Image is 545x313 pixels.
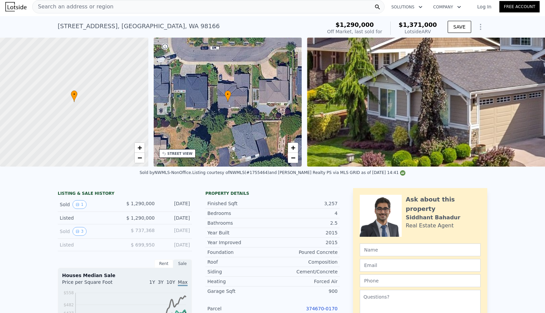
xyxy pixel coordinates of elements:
[448,21,471,33] button: SAVE
[160,200,190,209] div: [DATE]
[160,227,190,236] div: [DATE]
[399,21,437,28] span: $1,371,000
[178,279,188,286] span: Max
[360,243,481,256] input: Name
[272,210,338,217] div: 4
[272,229,338,236] div: 2015
[272,239,338,246] div: 2015
[158,279,163,285] span: 3Y
[360,259,481,272] input: Email
[60,215,119,221] div: Listed
[207,220,272,226] div: Bathrooms
[62,279,125,289] div: Price per Square Foot
[272,249,338,256] div: Poured Concrete
[207,200,272,207] div: Finished Sqft
[272,278,338,285] div: Forced Air
[207,278,272,285] div: Heating
[135,143,145,153] a: Zoom in
[272,259,338,265] div: Composition
[306,306,338,311] a: 374670-0170
[149,279,155,285] span: 1Y
[207,305,272,312] div: Parcel
[406,195,481,214] div: Ask about this property
[154,259,173,268] div: Rent
[167,151,193,156] div: STREET VIEW
[336,21,374,28] span: $1,290,000
[135,153,145,163] a: Zoom out
[126,215,155,221] span: $ 1,290,000
[137,153,142,162] span: −
[272,220,338,226] div: 2.5
[207,259,272,265] div: Roof
[225,90,231,102] div: •
[207,268,272,275] div: Siding
[207,288,272,295] div: Garage Sqft
[160,215,190,221] div: [DATE]
[207,249,272,256] div: Foundation
[400,170,405,176] img: NWMLS Logo
[126,201,155,206] span: $ 1,290,000
[192,170,405,175] div: Listing courtesy of NWMLS (#1755464) and [PERSON_NAME] Realty PS via MLS GRID as of [DATE] 14:41
[71,90,78,102] div: •
[207,210,272,217] div: Bedrooms
[60,200,119,209] div: Sold
[327,28,382,35] div: Off Market, last sold for
[72,200,87,209] button: View historical data
[288,153,298,163] a: Zoom out
[469,3,499,10] a: Log In
[71,91,78,97] span: •
[272,288,338,295] div: 900
[207,229,272,236] div: Year Built
[33,3,113,11] span: Search an address or region
[474,20,487,34] button: Show Options
[60,227,119,236] div: Sold
[166,279,175,285] span: 10Y
[225,91,231,97] span: •
[173,259,192,268] div: Sale
[160,241,190,248] div: [DATE]
[406,222,454,230] div: Real Estate Agent
[58,191,192,197] div: LISTING & SALE HISTORY
[272,268,338,275] div: Cement/Concrete
[72,227,87,236] button: View historical data
[205,191,340,196] div: Property details
[63,290,74,295] tspan: $558
[406,214,460,222] div: Siddhant Bahadur
[386,1,428,13] button: Solutions
[499,1,540,12] a: Free Account
[140,170,192,175] div: Sold by NWMLS-NonOffice .
[288,143,298,153] a: Zoom in
[291,153,295,162] span: −
[60,241,119,248] div: Listed
[272,200,338,207] div: 3,257
[5,2,27,11] img: Lotside
[63,303,74,307] tspan: $482
[131,228,155,233] span: $ 737,368
[360,274,481,287] input: Phone
[428,1,466,13] button: Company
[137,143,142,152] span: +
[399,28,437,35] div: Lotside ARV
[207,239,272,246] div: Year Improved
[291,143,295,152] span: +
[58,21,220,31] div: [STREET_ADDRESS] , [GEOGRAPHIC_DATA] , WA 98166
[131,242,155,248] span: $ 699,950
[62,272,188,279] div: Houses Median Sale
